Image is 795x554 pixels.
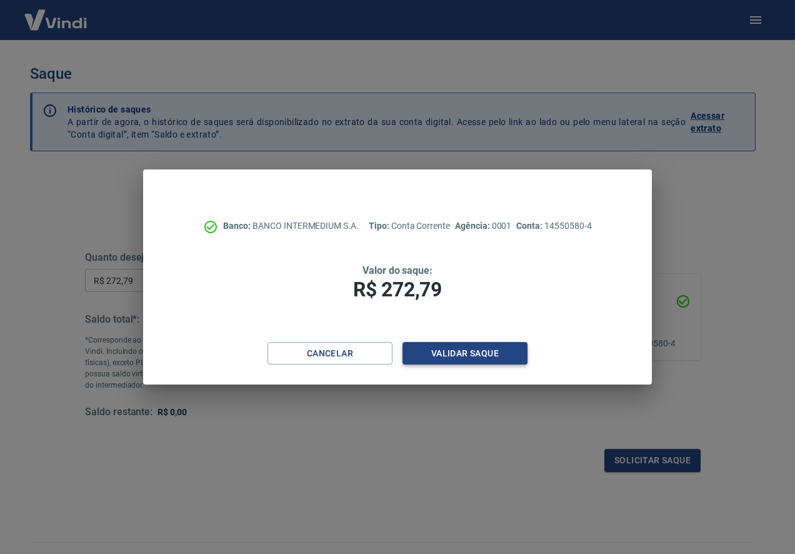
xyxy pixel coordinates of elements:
[353,278,442,301] span: R$ 272,79
[455,219,511,233] p: 0001
[369,221,391,231] span: Tipo:
[223,219,359,233] p: BANCO INTERMEDIUM S.A.
[223,221,252,231] span: Banco:
[455,221,492,231] span: Agência:
[362,264,432,276] span: Valor do saque:
[369,219,450,233] p: Conta Corrente
[516,219,591,233] p: 14550580-4
[402,342,527,365] button: Validar saque
[516,221,544,231] span: Conta:
[267,342,392,365] button: Cancelar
